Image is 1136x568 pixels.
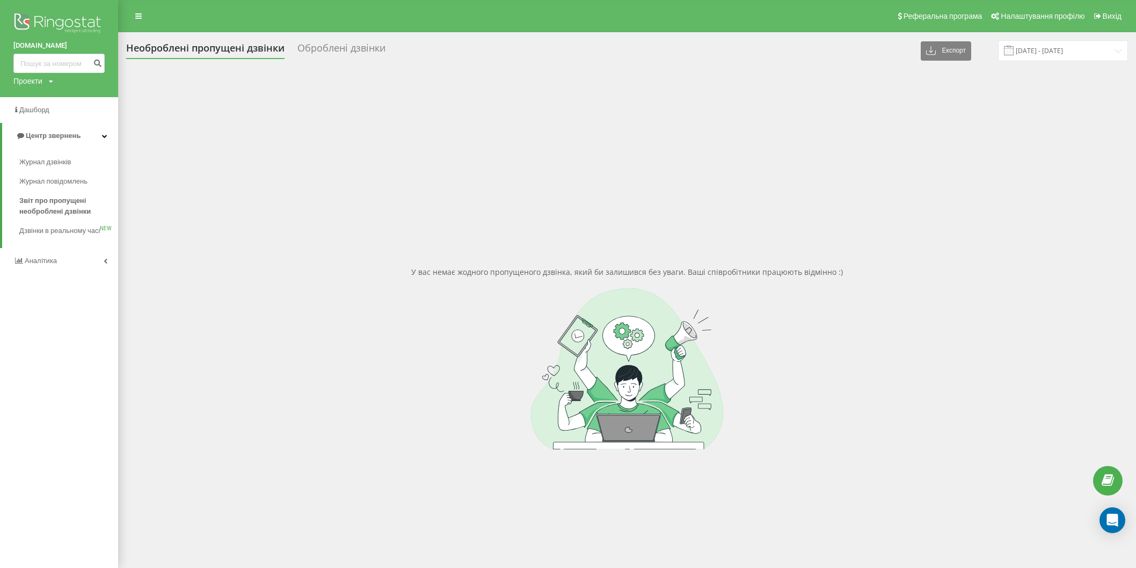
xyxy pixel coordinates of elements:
a: Центр звернень [2,123,118,149]
span: Вихід [1103,12,1122,20]
span: Звіт про пропущені необроблені дзвінки [19,195,113,217]
div: Оброблені дзвінки [297,42,385,59]
a: [DOMAIN_NAME] [13,40,105,51]
a: Дзвінки в реальному часіNEW [19,221,118,241]
img: Ringostat logo [13,11,105,38]
span: Журнал дзвінків [19,157,71,168]
span: Аналiтика [25,257,57,265]
div: Необроблені пропущені дзвінки [126,42,285,59]
a: Журнал повідомлень [19,172,118,191]
input: Пошук за номером [13,54,105,73]
span: Налаштування профілю [1001,12,1084,20]
span: Дзвінки в реальному часі [19,225,100,236]
div: Проекти [13,76,42,86]
a: Журнал дзвінків [19,152,118,172]
button: Експорт [921,41,971,61]
a: Звіт про пропущені необроблені дзвінки [19,191,118,221]
div: Open Intercom Messenger [1099,507,1125,533]
span: Центр звернень [26,132,81,140]
span: Дашборд [19,106,49,114]
span: Журнал повідомлень [19,176,88,187]
span: Реферальна програма [904,12,982,20]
